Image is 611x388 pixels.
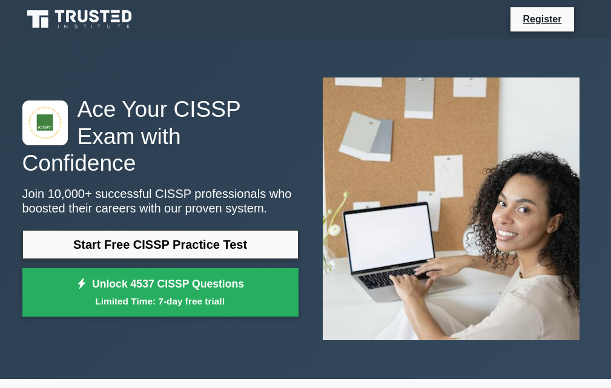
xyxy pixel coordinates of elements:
[22,96,299,177] h1: Ace Your CISSP Exam with Confidence
[22,186,299,215] p: Join 10,000+ successful CISSP professionals who boosted their careers with our proven system.
[22,230,299,259] a: Start Free CISSP Practice Test
[515,12,569,27] a: Register
[38,294,283,308] small: Limited Time: 7-day free trial!
[22,268,299,317] a: Unlock 4537 CISSP QuestionsLimited Time: 7-day free trial!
